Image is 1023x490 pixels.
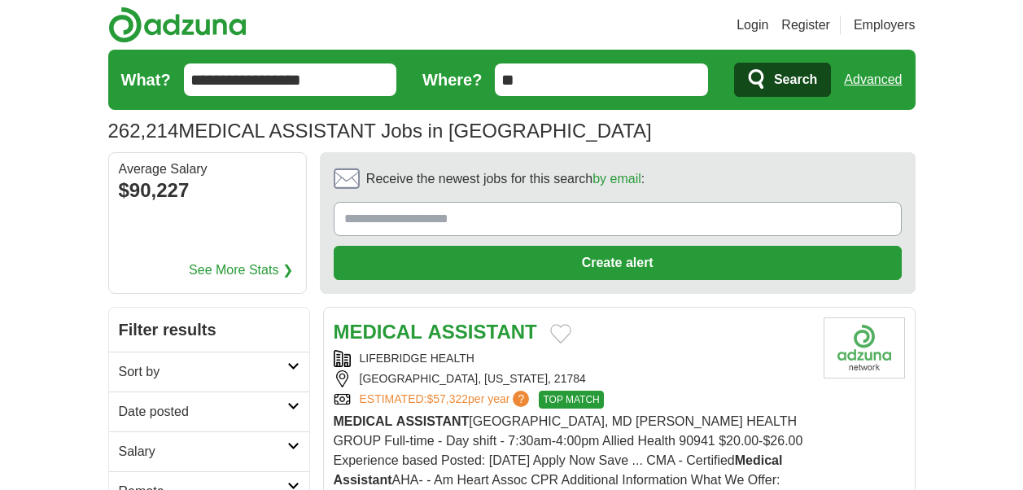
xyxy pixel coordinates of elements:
[844,63,902,96] a: Advanced
[109,392,309,431] a: Date posted
[334,321,422,343] strong: MEDICAL
[824,317,905,378] img: Company logo
[334,350,811,367] div: LIFEBRIDGE HEALTH
[737,15,768,35] a: Login
[108,120,652,142] h1: MEDICAL ASSISTANT Jobs in [GEOGRAPHIC_DATA]
[109,352,309,392] a: Sort by
[108,116,179,146] span: 262,214
[119,402,287,422] h2: Date posted
[592,172,641,186] a: by email
[734,63,831,97] button: Search
[360,391,533,409] a: ESTIMATED:$57,322per year?
[426,392,468,405] span: $57,322
[334,370,811,387] div: [GEOGRAPHIC_DATA], [US_STATE], 21784
[781,15,830,35] a: Register
[121,68,171,92] label: What?
[109,431,309,471] a: Salary
[334,414,393,428] strong: MEDICAL
[334,321,537,343] a: MEDICAL ASSISTANT
[334,246,902,280] button: Create alert
[119,442,287,462] h2: Salary
[334,473,392,487] strong: Assistant
[735,453,783,467] strong: Medical
[189,260,293,280] a: See More Stats ❯
[366,169,645,189] span: Receive the newest jobs for this search :
[854,15,916,35] a: Employers
[109,308,309,352] h2: Filter results
[539,391,603,409] span: TOP MATCH
[513,391,529,407] span: ?
[119,176,296,205] div: $90,227
[422,68,482,92] label: Where?
[119,163,296,176] div: Average Salary
[396,414,469,428] strong: ASSISTANT
[119,362,287,382] h2: Sort by
[428,321,537,343] strong: ASSISTANT
[550,324,571,343] button: Add to favorite jobs
[108,7,247,43] img: Adzuna logo
[774,63,817,96] span: Search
